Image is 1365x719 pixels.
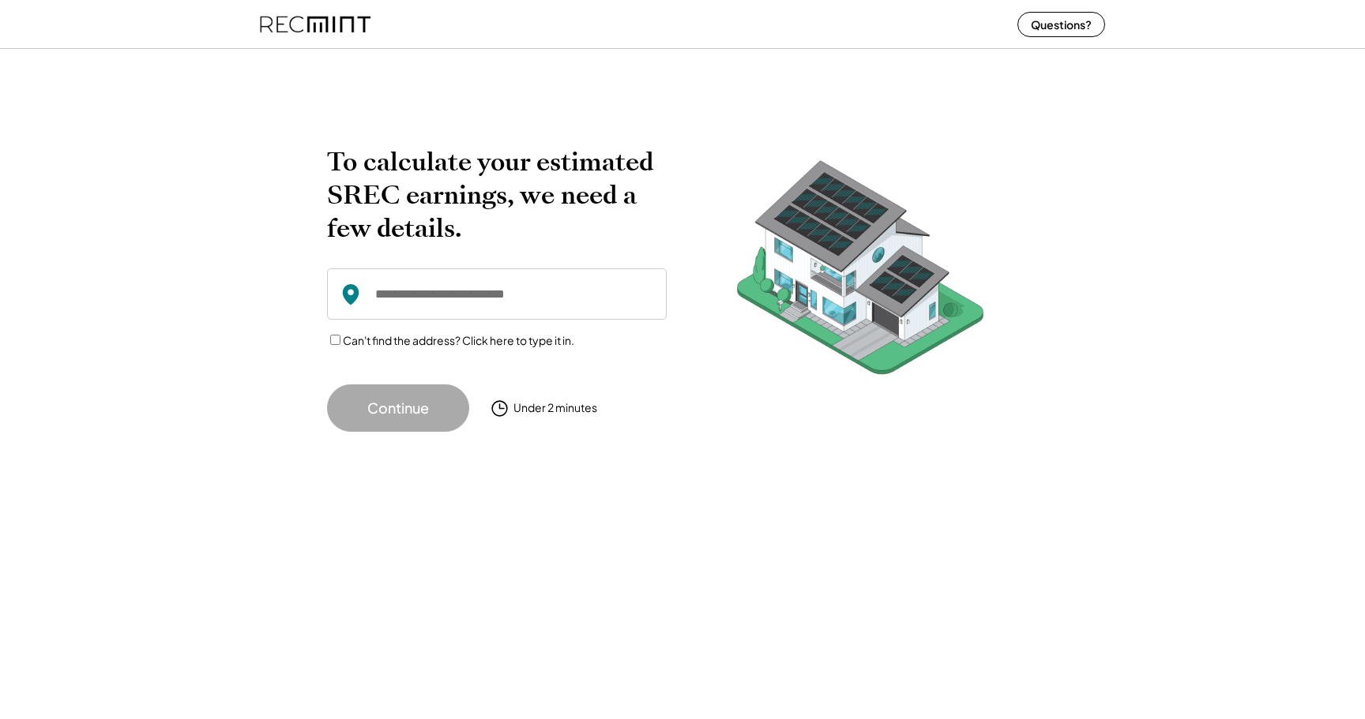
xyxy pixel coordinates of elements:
label: Can't find the address? Click here to type it in. [343,333,574,347]
img: RecMintArtboard%207.png [706,145,1014,399]
h2: To calculate your estimated SREC earnings, we need a few details. [327,145,667,245]
button: Continue [327,384,469,432]
div: Under 2 minutes [513,400,597,416]
img: recmint-logotype%403x%20%281%29.jpeg [260,3,370,45]
button: Questions? [1017,12,1105,37]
